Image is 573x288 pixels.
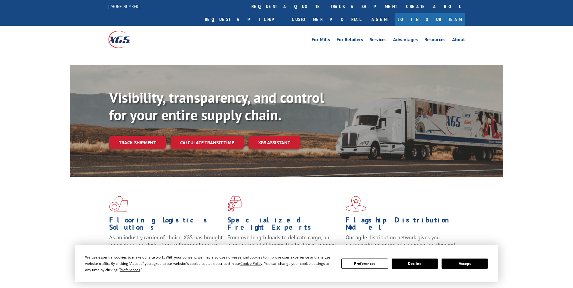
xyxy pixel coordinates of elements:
a: Services [370,37,387,44]
a: Join Our Team [395,13,465,26]
div: Cookie Consent Prompt [75,245,498,282]
img: xgs-icon-focused-on-flooring-red [227,196,242,212]
a: For Retailers [337,37,363,44]
span: Preferences [120,267,140,272]
button: Accept [442,259,488,269]
img: xgs-icon-flagship-distribution-model-red [346,196,366,212]
p: From overlength loads to delicate cargo, our experienced staff knows the best way to move your fr... [227,234,341,261]
a: Resources [424,37,445,44]
a: About [452,37,465,44]
img: xgs-icon-total-supply-chain-intelligence-red [109,196,128,212]
div: We use essential cookies to make our site work. With your consent, we may also use non-essential ... [85,254,334,273]
h1: Flagship Distribution Model [346,216,459,234]
a: Request a pickup [200,13,287,26]
button: Decline [392,259,438,269]
a: Agent [365,13,395,26]
h1: Flooring Logistics Solutions [109,216,223,234]
span: Cookie Policy [240,261,262,266]
a: For Mills [312,37,330,44]
button: Preferences [341,259,388,269]
a: Track shipment [109,136,166,149]
b: Visibility, transparency, and control for your entire supply chain. [109,88,324,124]
a: XGS ASSISTANT [248,136,300,149]
span: As an industry carrier of choice, XGS has brought innovation and dedication to flooring logistics... [109,234,223,255]
a: Customer Portal [287,13,365,26]
span: Our agile distribution network gives you nationwide inventory management on demand. [346,234,456,248]
a: Advantages [393,37,418,44]
a: [PHONE_NUMBER] [108,3,140,9]
h1: Specialized Freight Experts [227,216,341,234]
a: Calculate transit time [171,136,244,149]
